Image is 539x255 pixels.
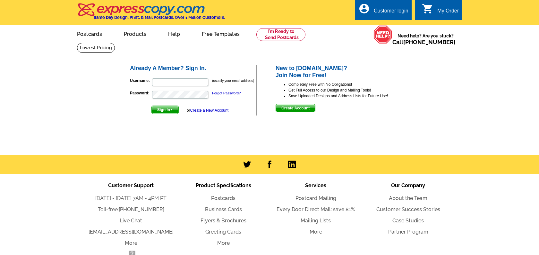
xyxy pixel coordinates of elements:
div: Customer login [374,8,408,17]
a: [EMAIL_ADDRESS][DOMAIN_NAME] [89,229,174,235]
a: Same Day Design, Print, & Mail Postcards. Over 1 Million Customers. [77,8,225,20]
a: More [310,229,322,235]
a: Help [158,26,190,41]
li: Get Full Access to our Design and Mailing Tools! [288,87,410,93]
li: [DATE] - [DATE] 7AM - 4PM PT [85,195,177,202]
li: Save Uploaded Designs and Address Lists for Future Use! [288,93,410,99]
a: shopping_cart My Order [422,7,459,15]
a: Postcard Mailing [295,195,336,201]
a: More [217,240,230,246]
h2: Already A Member? Sign In. [130,65,256,72]
button: Create Account [276,104,315,112]
button: Sign In [151,106,179,114]
span: Product Specifications [196,182,251,188]
span: Need help? Are you stuck? [392,33,459,45]
i: shopping_cart [422,3,433,14]
a: Postcards [67,26,112,41]
a: Products [114,26,157,41]
img: help [373,25,392,44]
a: Partner Program [388,229,428,235]
li: Toll-free: [85,206,177,213]
span: Services [305,182,326,188]
img: button-next-arrow-white.png [170,108,173,111]
a: Flyers & Brochures [201,218,246,224]
a: Live Chat [120,218,142,224]
span: Create Account [276,104,315,112]
div: My Order [437,8,459,17]
a: account_circle Customer login [358,7,408,15]
h2: New to [DOMAIN_NAME]? Join Now for Free! [276,65,410,79]
a: About the Team [389,195,427,201]
a: Free Templates [192,26,250,41]
a: Mailing Lists [301,218,331,224]
a: [PHONE_NUMBER] [119,206,164,212]
a: Customer Success Stories [376,206,440,212]
small: (usually your email address) [212,79,254,83]
span: Customer Support [108,182,154,188]
a: [PHONE_NUMBER] [403,39,456,45]
span: Call [392,39,456,45]
a: Business Cards [205,206,242,212]
a: Greeting Cards [205,229,241,235]
a: Every Door Direct Mail: save 81% [277,206,355,212]
h4: Same Day Design, Print, & Mail Postcards. Over 1 Million Customers. [94,15,225,20]
span: Sign In [152,106,178,114]
a: Forgot Password? [212,91,241,95]
li: Completely Free with No Obligations! [288,82,410,87]
a: Create a New Account [190,108,228,113]
i: account_circle [358,3,370,14]
a: More [125,240,137,246]
label: Username: [130,78,151,84]
div: or [187,108,228,113]
label: Password: [130,90,151,96]
a: Postcards [211,195,235,201]
span: Our Company [391,182,425,188]
a: Case Studies [392,218,424,224]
